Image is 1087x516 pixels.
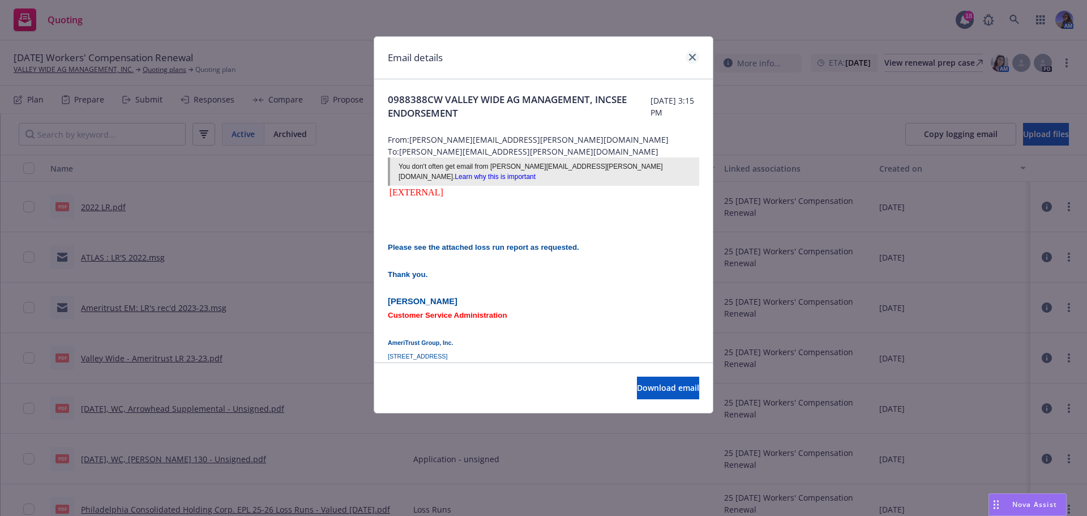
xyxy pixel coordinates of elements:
[388,339,453,346] span: AmeriTrust Group, Inc.
[388,297,457,306] span: [PERSON_NAME]
[989,494,1003,515] div: Drag to move
[388,243,579,251] span: Please see the attached loss run report as requested.
[455,173,536,181] a: Learn why this is important
[388,146,699,157] span: To: [PERSON_NAME][EMAIL_ADDRESS][PERSON_NAME][DOMAIN_NAME]
[388,270,427,279] span: Thank you.
[388,353,447,360] span: [STREET_ADDRESS]
[388,186,699,199] div: [EXTERNAL]
[651,95,699,118] span: [DATE] 3:15 PM
[637,382,699,393] span: Download email
[388,134,699,146] span: From: [PERSON_NAME][EMAIL_ADDRESS][PERSON_NAME][DOMAIN_NAME]
[388,311,507,319] span: Customer Service Administration
[399,161,691,182] div: You don't often get email from [PERSON_NAME][EMAIL_ADDRESS][PERSON_NAME][DOMAIN_NAME].
[988,493,1067,516] button: Nova Assist
[637,377,699,399] button: Download email
[388,50,443,65] h1: Email details
[1012,500,1057,509] span: Nova Assist
[686,50,699,64] a: close
[388,93,651,120] span: 0988388CW VALLEY WIDE AG MANAGEMENT, INCSEE ENDORSEMENT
